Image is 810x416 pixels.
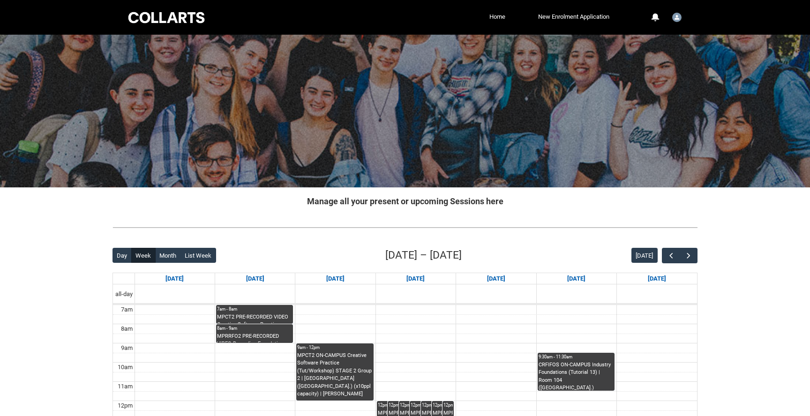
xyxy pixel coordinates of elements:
div: 7am - 8am [217,306,292,312]
button: Week [131,248,156,263]
a: Home [487,10,508,24]
div: 9am [119,343,135,353]
div: 12pm - 2pm [433,402,453,409]
div: 11am [116,382,135,391]
a: Go to June 3, 2025 [324,273,346,284]
div: 8am - 9am [217,325,292,332]
div: 9:30am - 11:30am [539,354,614,360]
div: 12pm - 2pm [400,402,420,409]
div: 7am [119,305,135,314]
div: 9am - 12pm [297,344,372,351]
div: MPRRFO2 PRE-RECORDED VIDEO Recording Foundations (Lecture/Tut) | Online | [PERSON_NAME] [217,333,292,343]
h2: Manage all your present or upcoming Sessions here [112,195,697,208]
div: 12pm - 2pm [389,402,409,409]
a: Go to June 5, 2025 [485,273,507,284]
button: Next Week [680,248,697,263]
a: Go to June 1, 2025 [164,273,186,284]
img: Student.arigby.20252808 [672,13,682,22]
a: New Enrolment Application [536,10,612,24]
div: 12pm [116,401,135,410]
button: [DATE] [631,248,658,263]
div: 12pm - 2pm [378,402,398,409]
div: 12pm - 2pm [443,402,452,409]
button: List Week [180,248,216,263]
button: Day [112,248,132,263]
button: User Profile Student.arigby.20252808 [670,9,684,24]
div: 12pm - 2pm [422,402,442,409]
h2: [DATE] – [DATE] [385,247,462,263]
a: Go to June 7, 2025 [646,273,668,284]
a: Go to June 2, 2025 [244,273,266,284]
div: 8am [119,324,135,334]
img: REDU_GREY_LINE [112,223,697,232]
span: all-day [113,290,135,299]
div: 10am [116,363,135,372]
div: MPCT2 ON-CAMPUS Creative Software Practice (Tut/Workshop) STAGE 2 Group 2 | [GEOGRAPHIC_DATA] ([G... [297,352,372,398]
button: Previous Week [662,248,680,263]
div: 12pm - 2pm [411,402,431,409]
a: Go to June 6, 2025 [565,273,587,284]
button: Month [155,248,181,263]
a: Go to June 4, 2025 [405,273,427,284]
div: MPCT2 PRE-RECORDED VIDEO Creative Software Practice (Lecture) STAGE 2 | Online | [PERSON_NAME] [217,313,292,324]
div: CRFIFOS ON-CAMPUS Industry Foundations (Tutorial 13) | Room 104 ([GEOGRAPHIC_DATA].) (capacity x2... [539,361,614,391]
